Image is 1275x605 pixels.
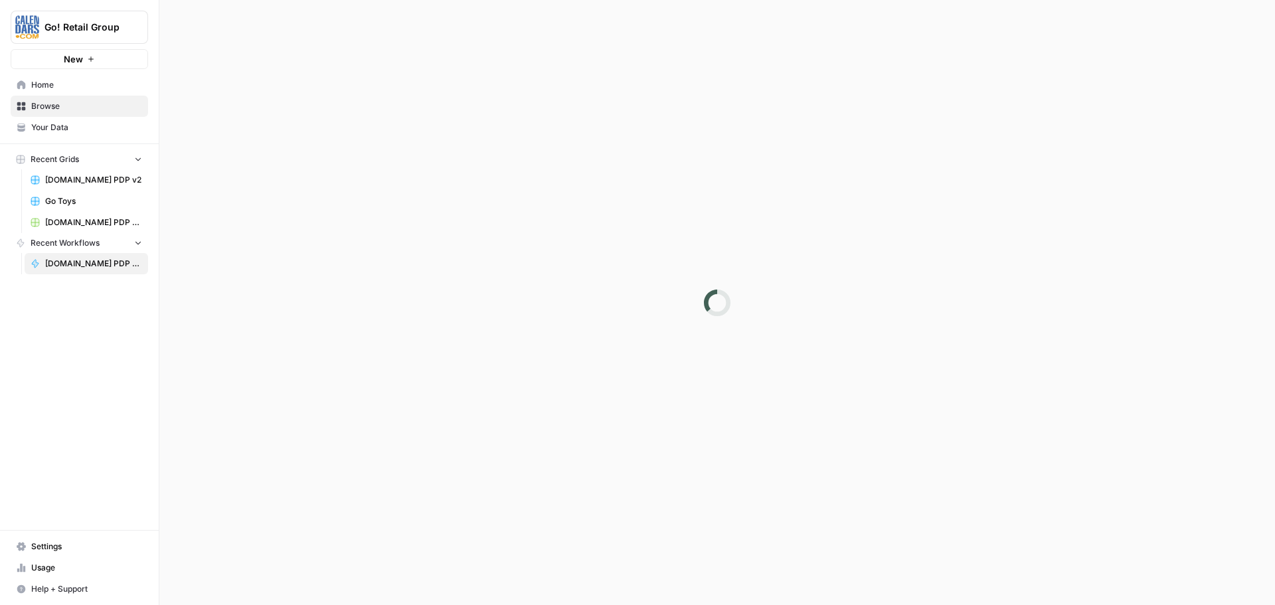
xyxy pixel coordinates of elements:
[64,52,83,66] span: New
[15,15,39,39] img: Go! Retail Group Logo
[11,49,148,69] button: New
[25,191,148,212] a: Go Toys
[25,212,148,233] a: [DOMAIN_NAME] PDP Enrichment Grid
[31,541,142,553] span: Settings
[45,258,142,270] span: [DOMAIN_NAME] PDP Enrichment
[11,11,148,44] button: Workspace: Go! Retail Group
[31,153,79,165] span: Recent Grids
[11,557,148,578] a: Usage
[25,169,148,191] a: [DOMAIN_NAME] PDP v2
[11,578,148,600] button: Help + Support
[11,233,148,253] button: Recent Workflows
[25,253,148,274] a: [DOMAIN_NAME] PDP Enrichment
[11,74,148,96] a: Home
[45,174,142,186] span: [DOMAIN_NAME] PDP v2
[11,149,148,169] button: Recent Grids
[31,122,142,133] span: Your Data
[11,117,148,138] a: Your Data
[11,536,148,557] a: Settings
[31,237,100,249] span: Recent Workflows
[45,216,142,228] span: [DOMAIN_NAME] PDP Enrichment Grid
[45,195,142,207] span: Go Toys
[31,583,142,595] span: Help + Support
[44,21,125,34] span: Go! Retail Group
[31,562,142,574] span: Usage
[31,79,142,91] span: Home
[31,100,142,112] span: Browse
[11,96,148,117] a: Browse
